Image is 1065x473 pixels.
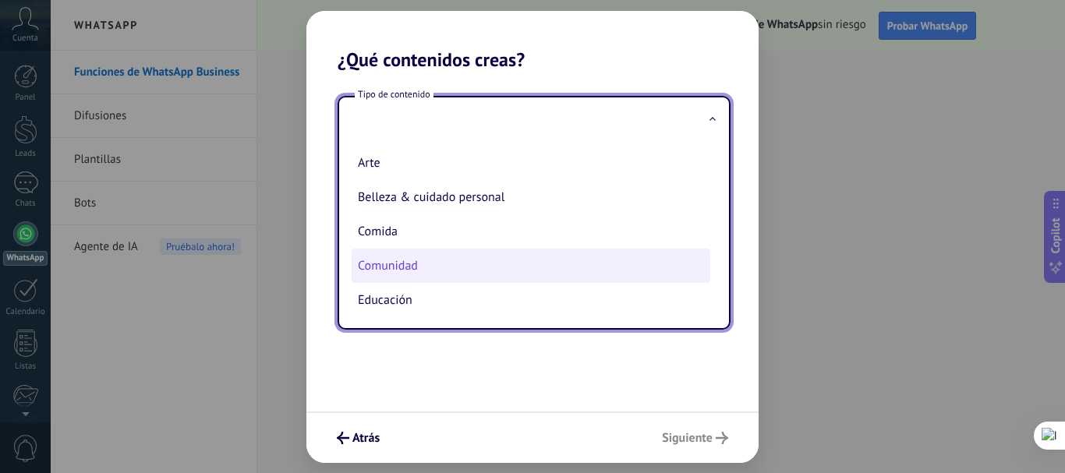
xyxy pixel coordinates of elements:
h2: ¿Qué contenidos creas? [306,11,759,71]
li: Comida [352,214,710,249]
li: Educación [352,283,710,317]
li: Belleza & cuidado personal [352,180,710,214]
li: Fotografía [352,317,710,351]
li: Arte [352,146,710,180]
span: Atrás [352,432,380,443]
span: Tipo de contenido [355,88,433,101]
button: Atrás [330,425,387,451]
li: Comunidad [352,249,710,283]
